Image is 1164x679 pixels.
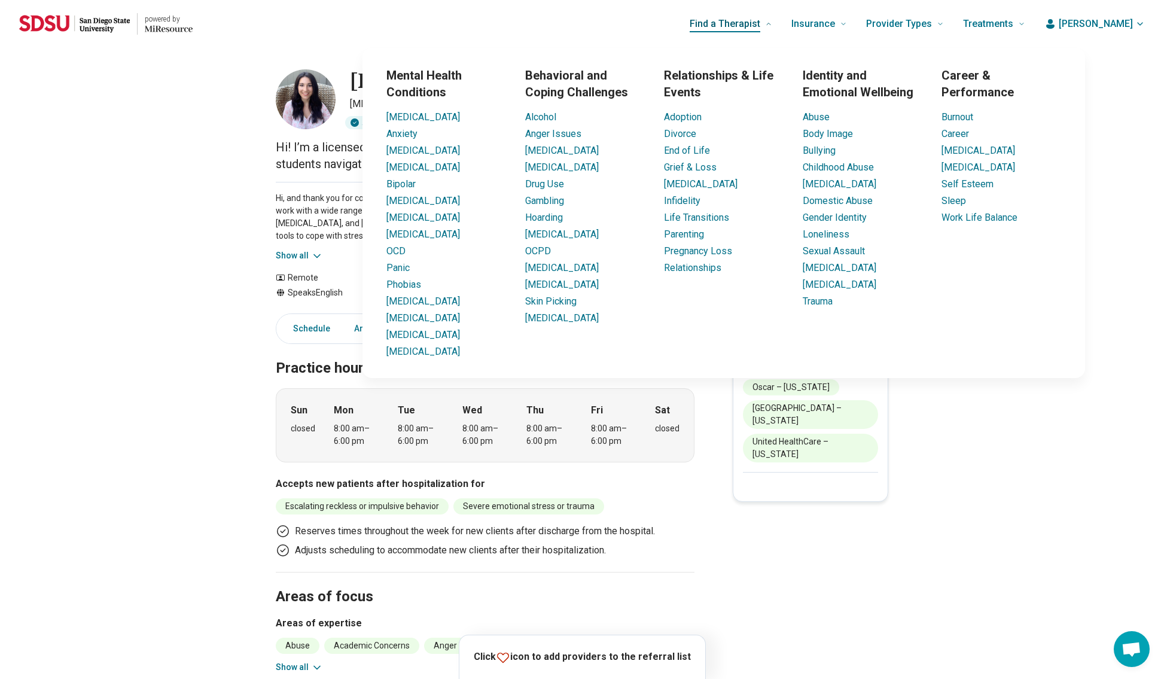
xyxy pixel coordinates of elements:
a: [MEDICAL_DATA] [803,279,876,290]
a: OCPD [525,245,551,257]
a: [MEDICAL_DATA] [386,346,460,357]
a: Childhood Abuse [803,162,874,173]
a: [MEDICAL_DATA] [386,111,460,123]
a: [MEDICAL_DATA] [386,212,460,223]
h2: Areas of focus [276,558,694,607]
a: Abuse [803,111,830,123]
strong: Wed [462,403,482,418]
strong: Fri [591,403,603,418]
a: Self Esteem [941,178,994,190]
li: Anger Issues [424,638,492,654]
h3: Career & Performance [941,67,1061,101]
h3: Accepts new patients after hospitalization for [276,477,694,491]
div: Remote [276,272,412,284]
a: Career [941,128,969,139]
span: [PERSON_NAME] [1059,17,1133,31]
a: Infidelity [664,195,700,206]
button: Show all [276,661,323,674]
a: Bipolar [386,178,416,190]
a: Panic [386,262,410,273]
li: Academic Concerns [324,638,419,654]
a: Sexual Assault [803,245,865,257]
h3: Behavioral and Coping Challenges [525,67,645,101]
p: Hi! I’m a licensed [MEDICAL_DATA] specializing in helping college and graduate students navigate ... [276,139,694,172]
a: Burnout [941,111,973,123]
span: Find a Therapist [690,16,760,32]
a: Anxiety [386,128,418,139]
a: Gambling [525,195,564,206]
a: Hoarding [525,212,563,223]
a: Skin Picking [525,296,577,307]
button: [PERSON_NAME] [1044,17,1145,31]
a: Divorce [664,128,696,139]
strong: Thu [526,403,544,418]
span: Insurance [791,16,835,32]
a: Work Life Balance [941,212,1017,223]
a: Relationships [664,262,721,273]
h2: Practice hours (PDT) [276,330,694,379]
strong: Mon [334,403,354,418]
div: closed [291,422,315,435]
a: Life Transitions [664,212,729,223]
strong: Sun [291,403,307,418]
a: End of Life [664,145,710,156]
a: [MEDICAL_DATA] [525,262,599,273]
a: [MEDICAL_DATA] [386,312,460,324]
a: [MEDICAL_DATA] [803,178,876,190]
a: Pregnancy Loss [664,245,732,257]
li: United HealthCare – [US_STATE] [743,434,878,462]
span: Provider Types [866,16,932,32]
h3: Relationships & Life Events [664,67,784,101]
a: [MEDICAL_DATA] [386,162,460,173]
a: Loneliness [803,229,849,240]
div: 8:00 am – 6:00 pm [398,422,444,447]
div: 8:00 am – 6:00 pm [591,422,637,447]
div: 8:00 am – 6:00 pm [526,422,572,447]
a: Drug Use [525,178,564,190]
li: [GEOGRAPHIC_DATA] – [US_STATE] [743,400,878,429]
strong: Sat [655,403,670,418]
a: Phobias [386,279,421,290]
a: Parenting [664,229,704,240]
p: Click icon to add providers to the referral list [474,650,691,665]
a: Schedule [279,316,337,341]
div: 8:00 am – 6:00 pm [334,422,380,447]
a: Domestic Abuse [803,195,873,206]
div: Speaks English [276,287,412,299]
a: [MEDICAL_DATA] [525,145,599,156]
a: Sleep [941,195,966,206]
a: OCD [386,245,406,257]
a: [MEDICAL_DATA] [941,162,1015,173]
p: Adjusts scheduling to accommodate new clients after their hospitalization. [295,543,606,558]
a: [MEDICAL_DATA] [941,145,1015,156]
li: Oscar – [US_STATE] [743,379,839,395]
span: Treatments [963,16,1013,32]
p: Reserves times throughout the week for new clients after discharge from the hospital. [295,524,655,538]
a: [MEDICAL_DATA] [525,162,599,173]
div: When does the program meet? [276,388,694,462]
a: [MEDICAL_DATA] [525,229,599,240]
div: closed [655,422,679,435]
li: Escalating reckless or impulsive behavior [276,498,449,514]
a: Body Image [803,128,853,139]
a: [MEDICAL_DATA] [386,296,460,307]
div: 8:00 am – 6:00 pm [462,422,508,447]
li: Abuse [276,638,319,654]
div: Find a Therapist [291,48,1157,378]
a: [MEDICAL_DATA] [525,312,599,324]
a: [MEDICAL_DATA] [386,195,460,206]
h3: Identity and Emotional Wellbeing [803,67,922,101]
a: [MEDICAL_DATA] [525,279,599,290]
button: Show all [276,249,323,262]
div: Open chat [1114,631,1150,667]
a: Gender Identity [803,212,867,223]
a: [MEDICAL_DATA] [664,178,738,190]
h3: Areas of expertise [276,616,694,631]
a: Anger Issues [525,128,581,139]
a: Grief & Loss [664,162,717,173]
p: powered by [145,14,193,24]
a: [MEDICAL_DATA] [803,262,876,273]
a: Alcohol [525,111,556,123]
a: [MEDICAL_DATA] [386,329,460,340]
a: Adoption [664,111,702,123]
